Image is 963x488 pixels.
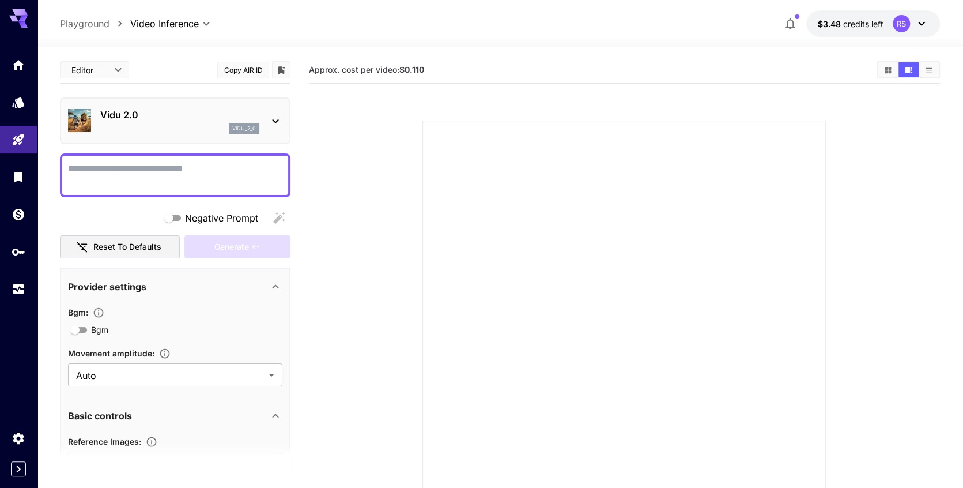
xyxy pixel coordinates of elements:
div: Library [12,170,25,184]
div: Home [12,58,25,72]
span: Bgm [91,324,108,336]
span: credits left [843,19,883,29]
b: $0.110 [399,65,424,74]
button: Upload a reference image to guide the result. Supported formats: MP4, WEBM and MOV. [141,436,162,448]
span: Movement amplitude : [68,348,154,358]
p: Vidu 2.0 [100,108,259,122]
div: Vidu 2.0vidu_2_0 [68,103,282,138]
button: $3.48378RS [806,10,940,37]
div: Models [12,95,25,110]
button: Add to library [276,63,286,77]
div: Wallet [12,207,25,222]
div: Playground [12,133,25,147]
p: Basic controls [68,409,132,423]
button: Expand sidebar [11,461,26,476]
span: Negative Prompt [185,211,258,225]
span: Editor [71,64,107,76]
span: Auto [76,369,264,382]
button: Copy AIR ID [217,62,269,78]
div: RS [893,15,910,32]
a: Playground [60,17,109,31]
span: $3.48 [818,19,843,29]
div: Settings [12,431,25,445]
div: Please upload at least one frame/referenceImage image [184,235,290,259]
div: Usage [12,282,25,296]
button: Show videos in list view [919,62,939,77]
p: vidu_2_0 [232,125,256,133]
div: $3.48378 [818,18,883,30]
div: Show videos in grid viewShow videos in video viewShow videos in list view [877,61,940,78]
div: Provider settings [68,273,282,301]
button: Reset to defaults [60,235,180,259]
button: Show videos in grid view [878,62,898,77]
div: API Keys [12,245,25,259]
span: Reference Images : [68,437,141,446]
p: Provider settings [68,280,146,294]
span: Approx. cost per video: [309,65,424,74]
span: Bgm : [68,307,88,317]
div: Basic controls [68,402,282,430]
nav: breadcrumb [60,17,130,31]
button: Show videos in video view [898,62,919,77]
span: Video Inference [130,17,199,31]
